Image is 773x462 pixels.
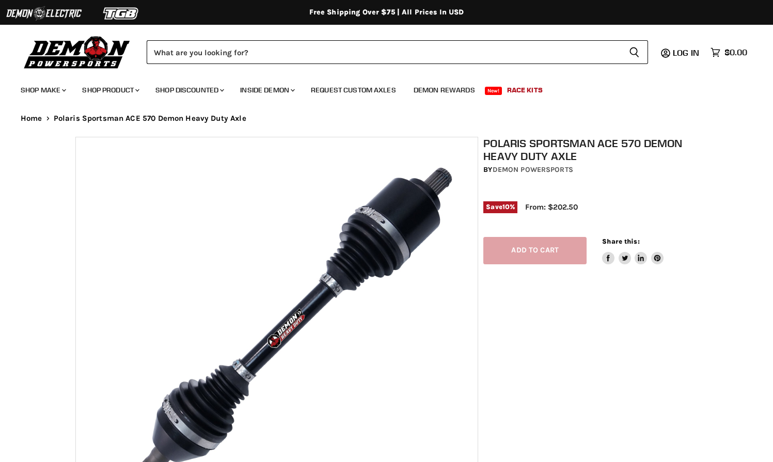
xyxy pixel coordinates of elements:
span: New! [485,87,502,95]
a: Shop Product [74,79,146,101]
a: $0.00 [705,45,752,60]
form: Product [147,40,648,64]
h1: Polaris Sportsman ACE 570 Demon Heavy Duty Axle [483,137,703,163]
span: Polaris Sportsman ACE 570 Demon Heavy Duty Axle [54,114,246,123]
span: From: $202.50 [525,202,578,212]
img: Demon Powersports [21,34,134,70]
span: Save % [483,201,517,213]
a: Request Custom Axles [303,79,404,101]
a: Race Kits [499,79,550,101]
a: Demon Rewards [406,79,483,101]
span: Share this: [602,237,639,245]
span: Log in [673,47,699,58]
span: $0.00 [724,47,747,57]
a: Shop Discounted [148,79,230,101]
img: Demon Electric Logo 2 [5,4,83,23]
div: by [483,164,703,176]
a: Home [21,114,42,123]
input: Search [147,40,621,64]
aside: Share this: [602,237,664,264]
button: Search [621,40,648,64]
a: Shop Make [13,79,72,101]
a: Log in [668,48,705,57]
span: 10 [502,203,510,211]
ul: Main menu [13,75,745,101]
img: TGB Logo 2 [83,4,160,23]
a: Inside Demon [232,79,301,101]
a: Demon Powersports [493,165,573,174]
